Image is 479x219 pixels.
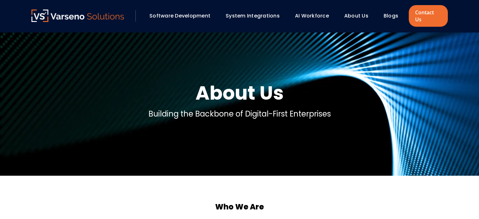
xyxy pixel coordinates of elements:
h1: About Us [195,80,284,106]
div: Blogs [380,11,407,21]
a: System Integrations [226,12,280,19]
div: Software Development [146,11,219,21]
h5: Who We Are [31,201,448,213]
a: About Us [344,12,368,19]
p: Building the Backbone of Digital-First Enterprises [148,108,331,120]
div: System Integrations [222,11,289,21]
a: AI Workforce [295,12,329,19]
div: About Us [341,11,377,21]
div: AI Workforce [292,11,338,21]
a: Contact Us [409,5,448,27]
a: Blogs [384,12,398,19]
a: Software Development [149,12,210,19]
img: Varseno Solutions – Product Engineering & IT Services [31,10,124,22]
